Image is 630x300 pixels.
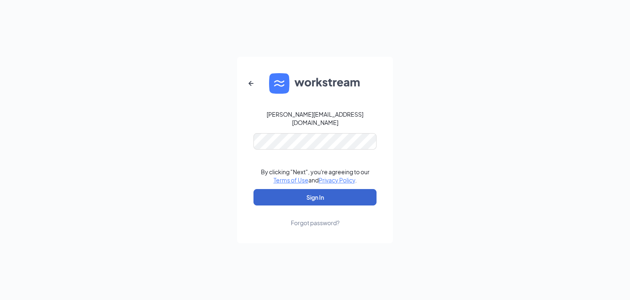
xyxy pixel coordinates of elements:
svg: ArrowLeftNew [246,78,256,88]
button: ArrowLeftNew [241,74,261,93]
div: [PERSON_NAME][EMAIL_ADDRESS][DOMAIN_NAME] [253,110,377,127]
button: Sign In [253,189,377,205]
a: Terms of Use [274,176,308,184]
a: Privacy Policy [319,176,355,184]
div: By clicking "Next", you're agreeing to our and . [261,168,370,184]
div: Forgot password? [291,219,340,227]
a: Forgot password? [291,205,340,227]
img: WS logo and Workstream text [269,73,361,94]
